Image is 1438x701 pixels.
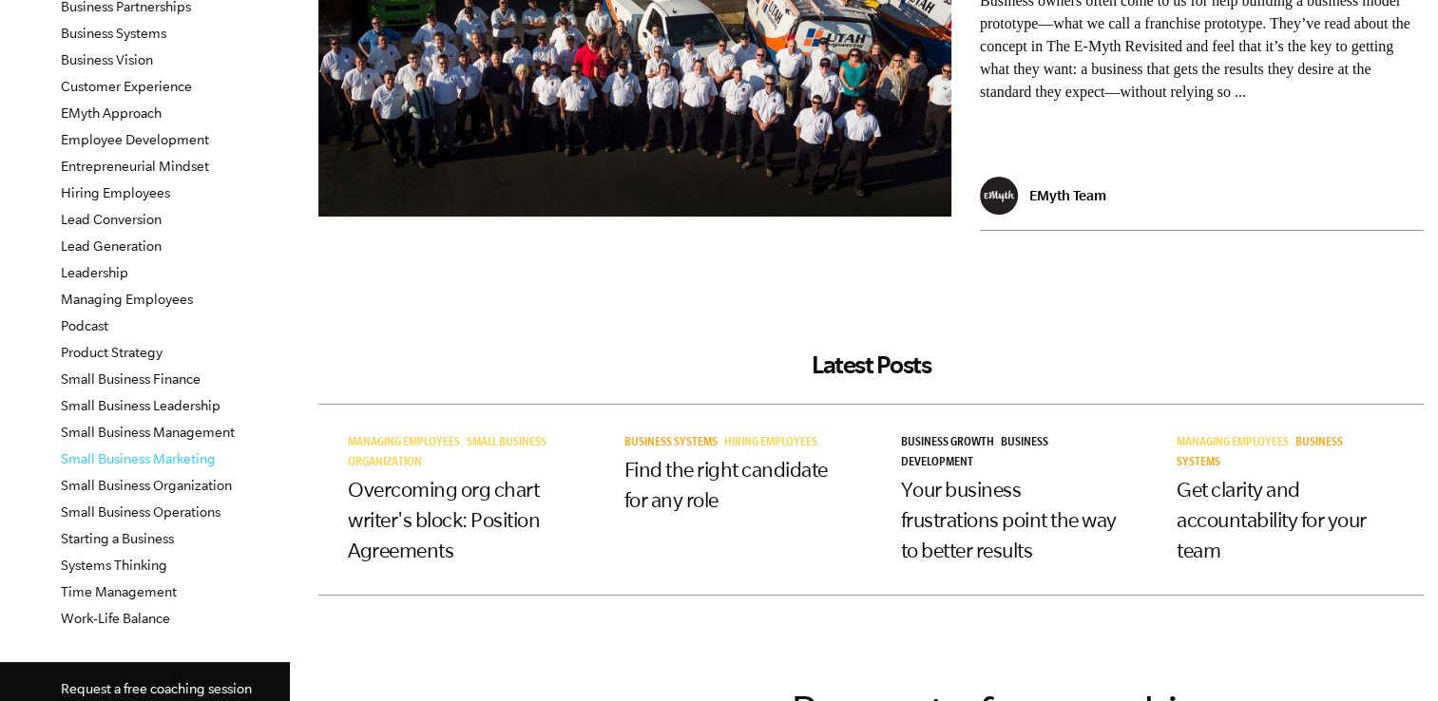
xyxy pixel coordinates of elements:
a: Business Systems [624,437,724,450]
h2: Latest Posts [318,350,1424,379]
span: Business Growth [901,437,994,450]
a: Hiring Employees [61,185,170,200]
a: Small Business Management [61,425,235,440]
iframe: Chat Widget [1343,610,1438,701]
a: Managing Employees [61,292,193,307]
a: Entrepreneurial Mindset [61,159,209,174]
a: Your business frustrations point the way to better results [901,478,1117,561]
a: Business Vision [61,52,153,67]
a: Overcoming org chart writer's block: Position Agreements [348,478,540,561]
a: EMyth Approach [61,105,162,121]
img: EMyth Team - EMyth [980,177,1018,215]
a: Customer Experience [61,79,192,94]
span: Managing Employees [348,437,460,450]
span: Business Systems [624,437,718,450]
a: Small Business Organization [61,478,232,493]
a: Business Growth [901,437,1001,450]
a: Employee Development [61,132,209,147]
a: Starting a Business [61,531,174,546]
a: Lead Conversion [61,212,162,227]
a: Get clarity and accountability for your team [1177,478,1367,561]
a: Podcast [61,318,108,333]
span: Managing Employees [1177,437,1289,450]
a: Small Business Leadership [61,398,220,413]
a: Systems Thinking [61,558,167,573]
a: Hiring Employees [724,437,824,450]
a: Work-Life Balance [61,611,170,626]
div: Widget de chat [1343,610,1438,701]
a: Find the right candidate for any role [624,458,828,511]
a: Managing Employees [348,437,467,450]
a: Lead Generation [61,238,162,254]
a: Time Management [61,584,177,599]
a: Product Strategy [61,345,163,360]
a: Leadership [61,265,128,280]
span: Hiring Employees [724,437,817,450]
a: Business Systems [61,26,166,41]
a: Managing Employees [1177,437,1295,450]
p: EMyth Team [1029,187,1106,203]
a: Small Business Finance [61,371,201,387]
a: Business Development [901,437,1048,470]
a: Small Business Operations [61,504,220,520]
a: Small Business Marketing [61,451,216,466]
